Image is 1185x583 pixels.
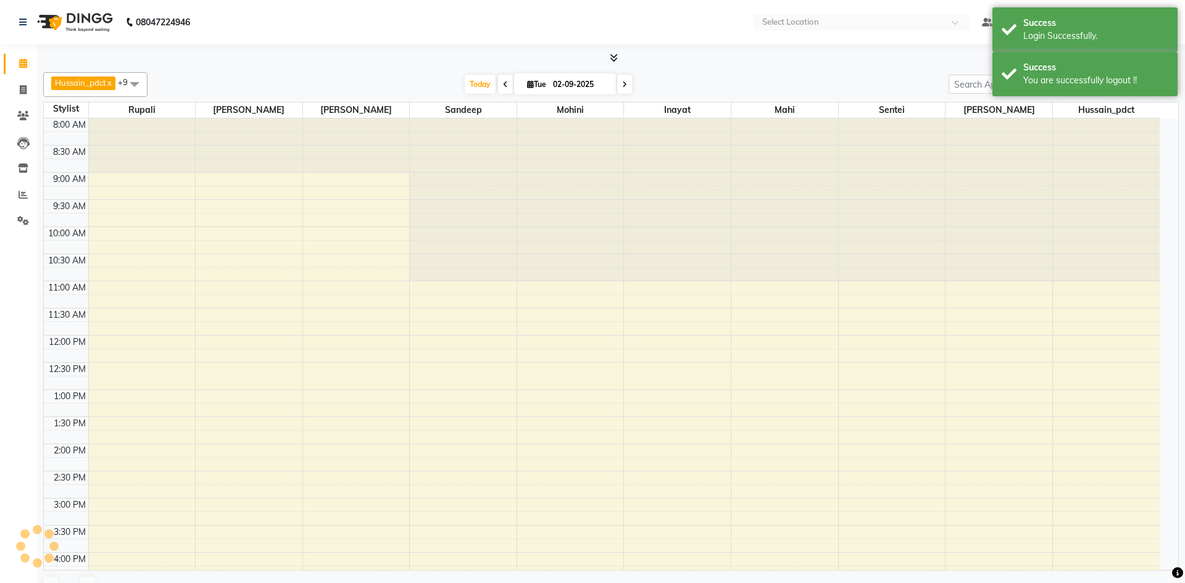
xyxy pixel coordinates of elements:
div: 1:00 PM [51,390,88,403]
div: 9:30 AM [51,200,88,213]
div: Stylist [44,102,88,115]
input: 2025-09-02 [549,75,611,94]
div: Login Successfully. [1023,30,1168,43]
span: Hussain_pdct [1053,102,1160,118]
div: 8:30 AM [51,146,88,159]
span: Sandeep [410,102,517,118]
div: Success [1023,61,1168,74]
span: Mohini [517,102,624,118]
div: Select Location [762,16,819,28]
div: 3:30 PM [51,526,88,539]
div: 8:00 AM [51,118,88,131]
div: 2:00 PM [51,444,88,457]
span: Mahi [731,102,838,118]
span: [PERSON_NAME] [946,102,1052,118]
div: 12:30 PM [46,363,88,376]
div: 3:00 PM [51,498,88,511]
span: Inayat [624,102,731,118]
div: 10:30 AM [46,254,88,267]
div: 9:00 AM [51,173,88,186]
a: x [106,78,112,88]
input: Search Appointment [949,75,1057,94]
div: 12:00 PM [46,336,88,349]
span: [PERSON_NAME] [303,102,410,118]
div: Success [1023,17,1168,30]
span: Tue [524,80,549,89]
div: 4:00 PM [51,553,88,566]
div: 11:30 AM [46,308,88,321]
div: 10:00 AM [46,227,88,240]
div: You are successfully logout !! [1023,74,1168,87]
div: 11:00 AM [46,281,88,294]
img: logo [31,5,116,39]
span: Rupali [89,102,196,118]
div: 1:30 PM [51,417,88,430]
div: 2:30 PM [51,471,88,484]
span: Hussain_pdct [55,78,106,88]
span: +9 [118,77,137,87]
b: 08047224946 [136,5,190,39]
span: [PERSON_NAME] [196,102,302,118]
span: Today [465,75,496,94]
span: Sentei [839,102,946,118]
